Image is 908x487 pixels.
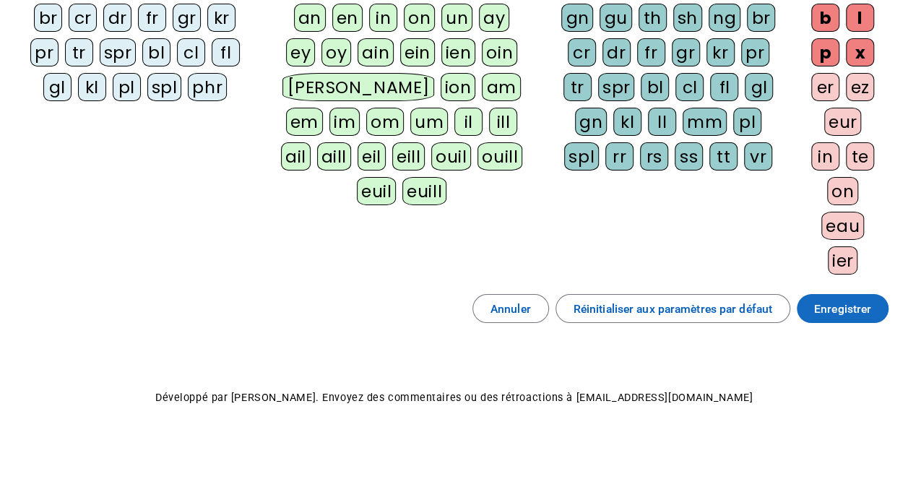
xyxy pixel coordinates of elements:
[744,142,772,171] div: vr
[332,4,363,32] div: en
[147,73,182,101] div: spl
[675,73,704,101] div: cl
[561,4,593,32] div: gn
[286,38,315,66] div: ey
[568,38,596,66] div: cr
[441,73,476,101] div: ion
[13,388,895,408] p: Développé par [PERSON_NAME]. Envoyez des commentaires ou des rétroactions à [EMAIL_ADDRESS][DOMAI...
[846,73,874,101] div: ez
[637,38,665,66] div: fr
[113,73,141,101] div: pl
[400,38,435,66] div: ein
[357,177,396,205] div: euil
[366,108,404,136] div: om
[648,108,676,136] div: ll
[846,142,874,171] div: te
[472,294,549,323] button: Annuler
[65,38,93,66] div: tr
[811,38,839,66] div: p
[321,38,351,66] div: oy
[563,73,592,101] div: tr
[441,38,476,66] div: ien
[402,177,446,205] div: euill
[454,108,483,136] div: il
[709,142,738,171] div: tt
[358,38,394,66] div: ain
[706,38,735,66] div: kr
[814,299,871,319] span: Enregistrer
[177,38,205,66] div: cl
[574,299,772,319] span: Réinitialiser aux paramètres par défaut
[575,108,607,136] div: gn
[410,108,448,136] div: um
[477,142,522,171] div: ouill
[741,38,769,66] div: pr
[103,4,131,32] div: dr
[640,142,668,171] div: rs
[733,108,761,136] div: pl
[811,142,839,171] div: in
[811,73,839,101] div: er
[490,299,531,319] span: Annuler
[747,4,775,32] div: br
[673,4,702,32] div: sh
[641,73,669,101] div: bl
[600,4,631,32] div: gu
[317,142,351,171] div: aill
[846,38,874,66] div: x
[392,142,425,171] div: eill
[479,4,509,32] div: ay
[811,4,839,32] div: b
[404,4,435,32] div: on
[441,4,472,32] div: un
[369,4,397,32] div: in
[138,4,166,32] div: fr
[709,4,740,32] div: ng
[188,73,227,101] div: phr
[605,142,634,171] div: rr
[555,294,790,323] button: Réinitialiser aux paramètres par défaut
[207,4,235,32] div: kr
[846,4,874,32] div: l
[827,177,858,205] div: on
[672,38,700,66] div: gr
[821,212,864,240] div: eau
[30,38,59,66] div: pr
[431,142,471,171] div: ouil
[797,294,888,323] button: Enregistrer
[294,4,326,32] div: an
[710,73,738,101] div: fl
[34,4,62,32] div: br
[69,4,97,32] div: cr
[564,142,599,171] div: spl
[683,108,727,136] div: mm
[489,108,517,136] div: ill
[602,38,631,66] div: dr
[142,38,170,66] div: bl
[639,4,667,32] div: th
[100,38,137,66] div: spr
[482,38,517,66] div: oin
[286,108,323,136] div: em
[78,73,106,101] div: kl
[482,73,520,101] div: am
[43,73,72,101] div: gl
[282,73,433,101] div: [PERSON_NAME]
[675,142,703,171] div: ss
[824,108,862,136] div: eur
[329,108,360,136] div: im
[745,73,773,101] div: gl
[828,246,858,275] div: ier
[613,108,641,136] div: kl
[173,4,201,32] div: gr
[598,73,635,101] div: spr
[358,142,386,171] div: eil
[212,38,240,66] div: fl
[281,142,311,171] div: ail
